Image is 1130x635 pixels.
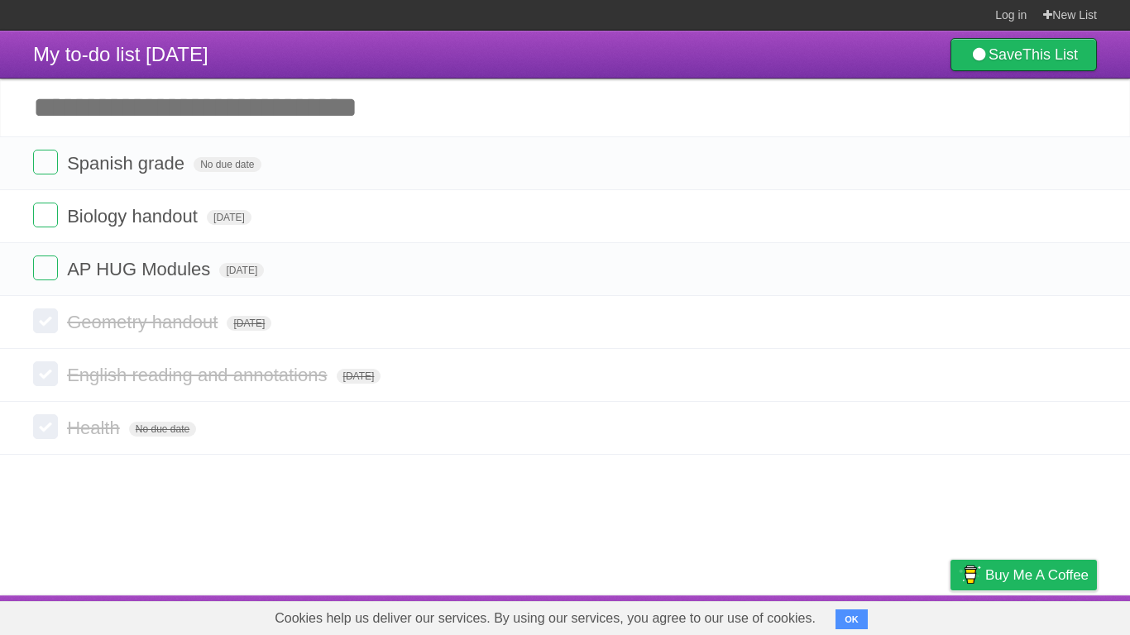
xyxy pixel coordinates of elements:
[227,316,271,331] span: [DATE]
[67,365,331,385] span: English reading and annotations
[950,560,1097,590] a: Buy me a coffee
[194,157,261,172] span: No due date
[836,609,868,629] button: OK
[337,369,381,384] span: [DATE]
[67,153,189,174] span: Spanish grade
[258,602,832,635] span: Cookies help us deliver our services. By using our services, you agree to our use of cookies.
[33,255,58,280] label: Done
[785,599,852,631] a: Developers
[950,38,1097,71] a: SaveThis List
[873,599,909,631] a: Terms
[67,312,222,332] span: Geometry handout
[207,210,251,225] span: [DATE]
[959,561,981,589] img: Buy me a coffee
[219,263,264,278] span: [DATE]
[33,308,58,333] label: Done
[33,361,58,386] label: Done
[67,259,214,279] span: AP HUG Modules
[67,418,124,438] span: Health
[33,414,58,439] label: Done
[730,599,765,631] a: About
[1022,46,1078,63] b: This List
[33,150,58,174] label: Done
[129,422,196,437] span: No due date
[33,43,208,65] span: My to-do list [DATE]
[985,561,1089,590] span: Buy me a coffee
[67,206,202,227] span: Biology handout
[33,203,58,227] label: Done
[929,599,972,631] a: Privacy
[993,599,1097,631] a: Suggest a feature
